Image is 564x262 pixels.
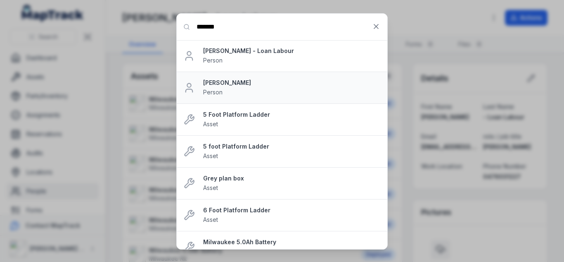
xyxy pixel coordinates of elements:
span: Asset [203,248,218,255]
a: [PERSON_NAME]Person [203,79,381,97]
a: 5 Foot Platform LadderAsset [203,111,381,129]
strong: 5 foot Platform Ladder [203,142,381,151]
a: 6 Foot Platform LadderAsset [203,206,381,224]
strong: Grey plan box [203,174,381,183]
span: Asset [203,184,218,191]
a: Milwaukee 5.0Ah BatteryAsset [203,238,381,256]
span: Person [203,57,223,64]
strong: 6 Foot Platform Ladder [203,206,381,214]
span: Asset [203,152,218,159]
span: Asset [203,120,218,127]
strong: [PERSON_NAME] - Loan Labour [203,47,381,55]
span: Asset [203,216,218,223]
a: [PERSON_NAME] - Loan LabourPerson [203,47,381,65]
span: Person [203,89,223,96]
strong: 5 Foot Platform Ladder [203,111,381,119]
strong: [PERSON_NAME] [203,79,381,87]
strong: Milwaukee 5.0Ah Battery [203,238,381,246]
a: Grey plan boxAsset [203,174,381,192]
a: 5 foot Platform LadderAsset [203,142,381,161]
